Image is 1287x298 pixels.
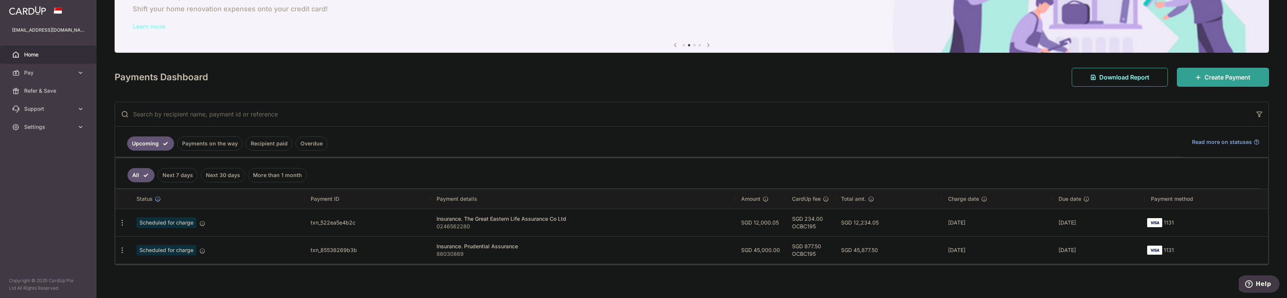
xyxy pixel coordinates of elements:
[735,236,786,264] td: SGD 45,000.00
[136,195,153,203] span: Status
[942,209,1053,236] td: [DATE]
[1164,247,1174,253] span: 1131
[248,168,307,182] a: More than 1 month
[136,245,196,255] span: Scheduled for charge
[158,168,198,182] a: Next 7 days
[177,136,243,151] a: Payments on the way
[1145,189,1268,209] th: Payment method
[246,136,293,151] a: Recipient paid
[437,215,729,223] div: Insurance. The Great Eastern Life Assurance Co Ltd
[437,250,729,258] p: 86030869
[741,195,760,203] span: Amount
[24,123,74,131] span: Settings
[735,209,786,236] td: SGD 12,000.05
[24,51,74,58] span: Home
[841,195,866,203] span: Total amt.
[1072,68,1168,87] a: Download Report
[1147,218,1162,227] img: Bank Card
[431,189,735,209] th: Payment details
[1053,236,1145,264] td: [DATE]
[835,209,942,236] td: SGD 12,234.05
[305,236,430,264] td: txn_85536269b3b
[133,23,165,30] a: Learn more
[12,26,84,34] p: [EMAIL_ADDRESS][DOMAIN_NAME]
[115,102,1250,126] input: Search by recipient name, payment id or reference
[24,87,74,95] span: Refer & Save
[1164,219,1174,226] span: 1131
[9,6,46,15] img: CardUp
[1192,138,1259,146] a: Read more on statuses
[948,195,979,203] span: Charge date
[1204,73,1250,82] span: Create Payment
[1059,195,1081,203] span: Due date
[296,136,328,151] a: Overdue
[437,223,729,230] p: 0246562280
[201,168,245,182] a: Next 30 days
[1177,68,1269,87] a: Create Payment
[24,69,74,76] span: Pay
[136,217,196,228] span: Scheduled for charge
[786,209,835,236] td: SGD 234.00 OCBC195
[1053,209,1145,236] td: [DATE]
[1192,138,1252,146] span: Read more on statuses
[786,236,835,264] td: SGD 877.50 OCBC195
[305,189,430,209] th: Payment ID
[127,168,155,182] a: All
[1239,275,1279,294] iframe: Opens a widget where you can find more information
[127,136,174,151] a: Upcoming
[792,195,821,203] span: CardUp fee
[115,70,208,84] h4: Payments Dashboard
[437,243,729,250] div: Insurance. Prudential Assurance
[1099,73,1149,82] span: Download Report
[305,209,430,236] td: txn_522ea5e4b2c
[133,5,1251,14] h6: Shift your home renovation expenses onto your credit card!
[835,236,942,264] td: SGD 45,877.50
[24,105,74,113] span: Support
[942,236,1053,264] td: [DATE]
[1147,246,1162,255] img: Bank Card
